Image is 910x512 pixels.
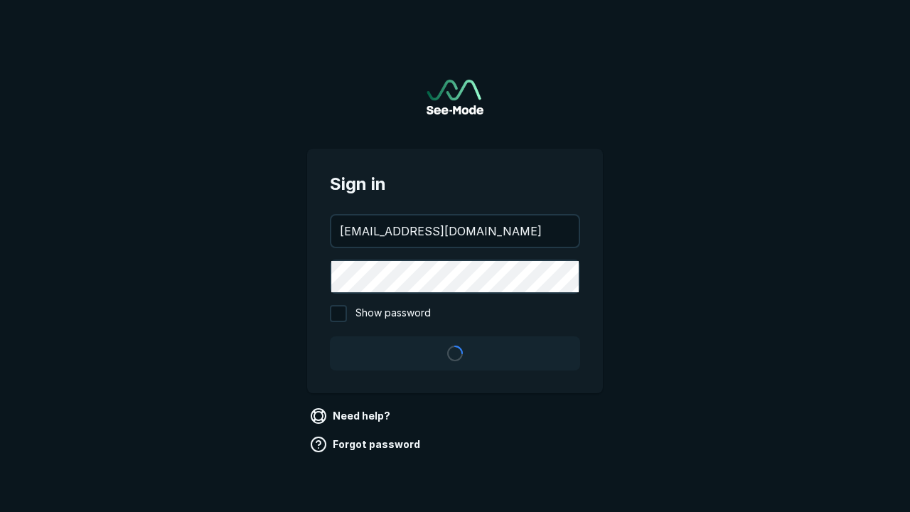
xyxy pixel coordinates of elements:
img: See-Mode Logo [427,80,483,114]
input: your@email.com [331,215,579,247]
a: Go to sign in [427,80,483,114]
a: Need help? [307,405,396,427]
span: Sign in [330,171,580,197]
a: Forgot password [307,433,426,456]
span: Show password [355,305,431,322]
